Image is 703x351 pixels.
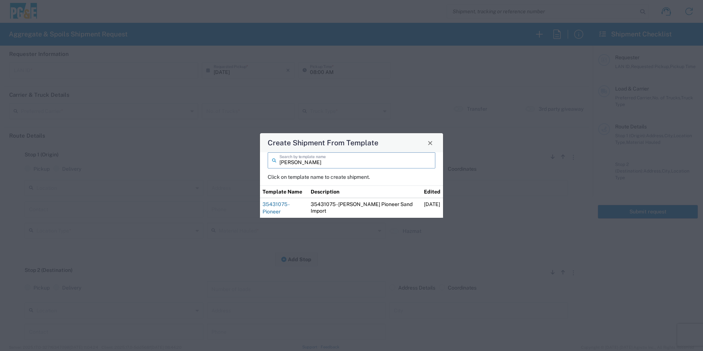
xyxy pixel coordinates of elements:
[260,185,443,218] table: Shipment templates
[308,198,421,218] td: 35431075 - [PERSON_NAME] Pioneer Sand Import
[308,185,421,198] th: Description
[268,174,435,180] p: Click on template name to create shipment.
[425,138,435,148] button: Close
[263,201,289,214] a: 35431075 - Pioneer
[421,185,443,198] th: Edited
[421,198,443,218] td: [DATE]
[260,185,308,198] th: Template Name
[268,137,378,148] h4: Create Shipment From Template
